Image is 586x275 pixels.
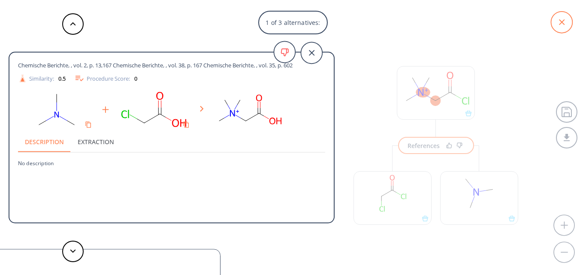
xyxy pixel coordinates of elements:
[18,153,325,167] p: No description
[211,88,288,132] svg: C[N+](C)(C)CC(=O)O
[18,61,293,69] span: Chemische Berichte, , vol. 2, p. 13,167 Chemische Berichte, , vol. 38, p. 167 Chemische Berichte,...
[18,132,71,152] button: Description
[18,74,66,83] div: Similarity:
[134,76,137,81] div: 0
[58,76,66,81] div: 0.5
[74,73,137,84] div: Procedure Score:
[179,118,193,132] button: Copy to clipboard
[18,88,95,132] svg: CN(C)C
[116,88,193,132] svg: O=C(O)CCl
[18,132,325,152] div: procedure tabs
[71,132,121,152] button: Extraction
[82,118,95,132] button: Copy to clipboard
